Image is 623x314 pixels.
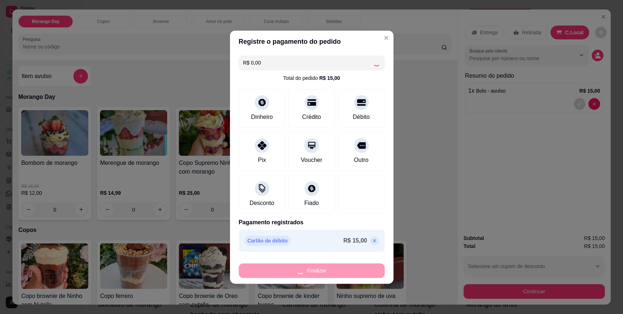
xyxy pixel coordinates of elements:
div: Outro [354,156,368,164]
input: Ex.: hambúrguer de cordeiro [243,55,373,70]
div: Crédito [302,113,321,121]
div: Voucher [301,156,322,164]
button: Close [380,32,392,44]
div: R$ 15,00 [319,74,340,82]
div: Dinheiro [251,113,273,121]
p: Pagamento registrados [239,218,385,227]
p: R$ 15,00 [343,236,367,245]
div: Total do pedido [283,74,340,82]
div: Fiado [304,199,319,208]
div: Loading [373,59,380,66]
div: Débito [353,113,369,121]
p: Cartão de débito [245,236,291,246]
header: Registre o pagamento do pedido [230,31,393,53]
div: Desconto [250,199,274,208]
div: Pix [258,156,266,164]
